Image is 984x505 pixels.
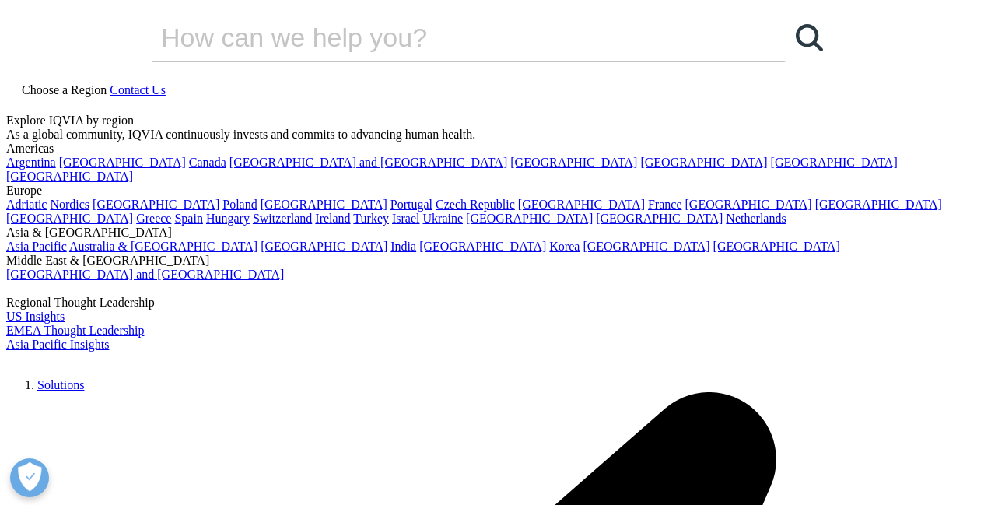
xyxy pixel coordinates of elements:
[315,212,350,225] a: Ireland
[6,240,67,253] a: Asia Pacific
[796,24,823,51] svg: Search
[6,114,978,128] div: Explore IQVIA by region
[229,156,507,169] a: [GEOGRAPHIC_DATA] and [GEOGRAPHIC_DATA]
[6,184,978,198] div: Europe
[6,226,978,240] div: Asia & [GEOGRAPHIC_DATA]
[648,198,682,211] a: France
[6,296,978,310] div: Regional Thought Leadership
[6,156,56,169] a: Argentina
[6,324,144,337] a: EMEA Thought Leadership
[6,338,109,351] a: Asia Pacific Insights
[6,268,284,281] a: [GEOGRAPHIC_DATA] and [GEOGRAPHIC_DATA]
[93,198,219,211] a: [GEOGRAPHIC_DATA]
[110,83,166,96] a: Contact Us
[423,212,464,225] a: Ukraine
[6,142,978,156] div: Americas
[6,198,47,211] a: Adriatic
[771,156,898,169] a: [GEOGRAPHIC_DATA]
[37,378,84,391] a: Solutions
[6,212,133,225] a: [GEOGRAPHIC_DATA]
[253,212,312,225] a: Switzerland
[392,212,420,225] a: Israel
[353,212,389,225] a: Turkey
[583,240,709,253] a: [GEOGRAPHIC_DATA]
[6,170,133,183] a: [GEOGRAPHIC_DATA]
[222,198,257,211] a: Poland
[261,198,387,211] a: [GEOGRAPHIC_DATA]
[6,310,65,323] a: US Insights
[466,212,593,225] a: [GEOGRAPHIC_DATA]
[69,240,257,253] a: Australia & [GEOGRAPHIC_DATA]
[152,14,741,61] input: Search
[6,128,978,142] div: As a global community, IQVIA continuously invests and commits to advancing human health.
[419,240,546,253] a: [GEOGRAPHIC_DATA]
[390,240,416,253] a: India
[510,156,637,169] a: [GEOGRAPHIC_DATA]
[713,240,840,253] a: [GEOGRAPHIC_DATA]
[22,83,107,96] span: Choose a Region
[10,458,49,497] button: Abrir preferencias
[390,198,432,211] a: Portugal
[596,212,723,225] a: [GEOGRAPHIC_DATA]
[436,198,515,211] a: Czech Republic
[786,14,832,61] a: Search
[50,198,89,211] a: Nordics
[685,198,812,211] a: [GEOGRAPHIC_DATA]
[174,212,202,225] a: Spain
[549,240,580,253] a: Korea
[206,212,250,225] a: Hungary
[815,198,942,211] a: [GEOGRAPHIC_DATA]
[136,212,171,225] a: Greece
[640,156,767,169] a: [GEOGRAPHIC_DATA]
[59,156,186,169] a: [GEOGRAPHIC_DATA]
[6,254,978,268] div: Middle East & [GEOGRAPHIC_DATA]
[189,156,226,169] a: Canada
[518,198,645,211] a: [GEOGRAPHIC_DATA]
[261,240,387,253] a: [GEOGRAPHIC_DATA]
[726,212,786,225] a: Netherlands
